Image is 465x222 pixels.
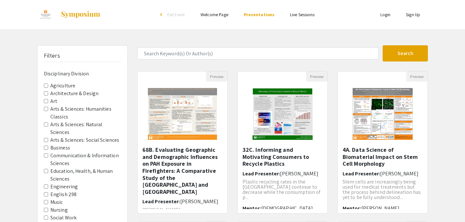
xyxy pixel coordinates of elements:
label: Business [50,144,70,152]
h6: Lead Presenter: [343,171,423,177]
button: Preview [306,72,327,82]
img: <p>4A. Data Science of Biomaterial Impact on Stem Cell Morphology</p> [346,82,419,146]
label: Art [50,97,57,105]
a: Presentations [244,12,274,17]
button: Preview [206,72,227,82]
label: Engineering [50,183,78,191]
h5: 68B. Evaluating Geographic and Demographic Influences on PAH Exposure in Firefighters: A Comparat... [142,146,222,195]
button: Preview [406,72,428,82]
span: [PERSON_NAME] [361,205,399,212]
span: [PERSON_NAME] [380,170,418,177]
label: Education, Health, & Human Sciences [50,167,121,183]
img: EUReCA 2024 [37,6,54,23]
label: Nursing [50,206,68,214]
input: Search Keyword(s) Or Author(s) [137,47,379,60]
p: [PERSON_NAME] [142,207,222,213]
label: Agriculture [50,82,75,90]
span: [DEMOGRAPHIC_DATA][PERSON_NAME] [243,205,313,218]
label: Arts & Sciences: Social Sciences [50,136,119,144]
div: Open Presentation <p>68B. Evaluating Geographic and Demographic Influences on PAH Exposure in Fir... [137,71,228,214]
span: Exit Event [167,12,185,17]
span: [PERSON_NAME] [280,170,318,177]
h6: Disciplinary Division [44,71,121,77]
label: English 298 [50,191,77,198]
img: Symposium by ForagerOne [60,11,101,18]
span: [PERSON_NAME] [180,198,218,205]
h6: Lead Presenter: [142,198,222,205]
h5: 4A. Data Science of Biomaterial Impact on Stem Cell Morphology [343,146,423,167]
img: <p>68B. Evaluating Geographic and Demographic Influences on PAH Exposure in Firefighters: A Compa... [141,82,223,146]
p: Stem cells are increasingly being used for medical treatments but the process behind delineation ... [343,179,423,200]
a: Live Sessions [290,12,315,17]
h6: Lead Presenter: [243,171,323,177]
span: Mentor: [243,205,261,212]
a: EUReCA 2024 [37,6,101,23]
div: Open Presentation <p>4A. Data Science of Biomaterial Impact on Stem Cell Morphology</p> [337,71,428,214]
label: Arts & Sciences: Natural Sciences [50,121,121,136]
label: Arts & Sciences: Humanities Classics [50,105,121,121]
img: <p class="ql-align-center">32C. Informing and Motivating Consumers to Recycle Plastics</p> [246,82,319,146]
div: Open Presentation <p class="ql-align-center">32C. Informing and Motivating Consumers to Recycle P... [237,71,328,214]
label: Social Work [50,214,77,222]
a: Sign Up [406,12,420,17]
a: Welcome Page [201,12,228,17]
button: Search [383,45,428,61]
h5: Filters [44,52,60,59]
h5: 32C. Informing and Motivating Consumers to Recycle Plastics [243,146,323,167]
label: Communication & Information Sciences [50,152,121,167]
a: Login [380,12,391,17]
div: arrow_back_ios [160,13,164,17]
label: Architecture & Design [50,90,98,97]
span: Mentor: [343,205,361,212]
span: Plastic recycling rates in the [GEOGRAPHIC_DATA] continue to decrease while the consumption of p... [243,178,320,201]
label: Music [50,198,63,206]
